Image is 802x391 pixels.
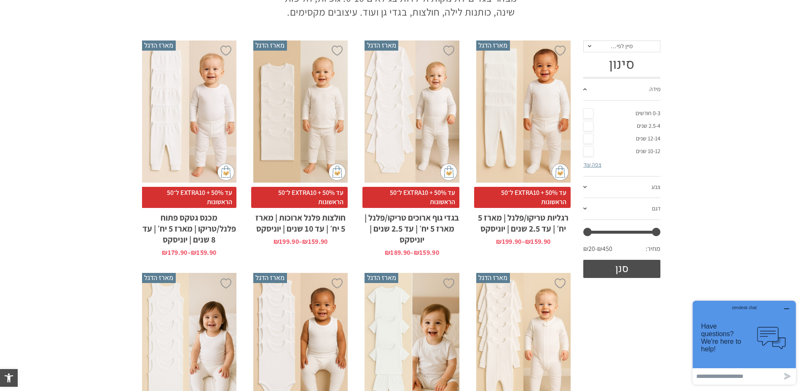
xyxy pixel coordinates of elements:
a: 2.5-4 שנים [583,120,660,132]
span: ₪ [525,237,531,246]
span: מארז הדגל [142,273,176,283]
span: עד 50% + EXTRA10 ל־50 הראשונות [251,187,348,208]
img: cat-mini-atc.png [329,164,346,181]
span: עד 50% + EXTRA10 ל־50 הראשונות [362,187,459,208]
bdi: 179.90 [162,248,187,257]
h2: בגדי גוף ארוכים טריקו/פלנל | מארז 5 יח׳ | עד 2.5 שנים | יוניסקס [365,208,459,245]
img: cat-mini-atc.png [217,164,234,181]
span: ₪ [414,248,419,257]
bdi: 199.90 [274,237,299,246]
a: צבע [583,177,660,199]
span: מארז הדגל [476,40,510,51]
span: ₪ [274,237,279,246]
span: עד 50% + EXTRA10 ל־50 הראשונות [474,187,571,208]
a: מארז הדגל מכנס גטקס פתוח פלנל/טריקו | מארז 5 יח׳ | עד 8 שנים | יוניסקס עד 50% + EXTRA10 ל־50 הראש... [142,40,236,256]
iframe: Opens a widget where you can chat to one of our agents [689,297,799,388]
a: 0-3 חודשים [583,107,660,120]
img: cat-mini-atc.png [552,164,569,181]
h2: חולצות פלנל ארוכות | מארז 5 יח׳ | עד 10 שנים | יוניסקס [253,208,348,234]
span: מארז הדגל [365,273,398,283]
span: – [476,234,571,245]
bdi: 159.90 [302,237,327,246]
img: cat-mini-atc.png [440,164,457,181]
div: מחיר: — [583,242,660,260]
a: 10-12 שנים [583,145,660,158]
a: מארז הדגל חולצות פלנל ארוכות | מארז 5 יח׳ | עד 10 שנים | יוניסקס עד 50% + EXTRA10 ל־50 הראשונותחו... [253,40,348,245]
span: מארז הדגל [253,273,287,283]
bdi: 159.90 [525,237,550,246]
h2: מכנס גטקס פתוח פלנל/טריקו | מארז 5 יח׳ | עד 8 שנים | יוניסקס [142,208,236,245]
span: ₪ [385,248,390,257]
bdi: 159.90 [191,248,216,257]
bdi: 159.90 [414,248,439,257]
span: ₪ [191,248,196,257]
bdi: 189.90 [385,248,410,257]
a: דגם [583,198,660,220]
a: מארז הדגל בגדי גוף ארוכים טריקו/פלנל | מארז 5 יח׳ | עד 2.5 שנים | יוניסקס עד 50% + EXTRA10 ל־50 ה... [365,40,459,256]
span: מארז הדגל [365,40,398,51]
span: – [253,234,348,245]
span: ₪20 [583,244,597,253]
span: – [142,245,236,256]
h3: סינון [583,57,660,73]
bdi: 199.90 [496,237,521,246]
span: מארז הדגל [142,40,176,51]
h2: רגליות טריקו/פלנל | מארז 5 יח׳ | עד 2.5 שנים | יוניסקס [476,208,571,234]
a: מידה [583,79,660,101]
span: ₪ [162,248,167,257]
span: מארז הדגל [253,40,287,51]
span: ₪ [302,237,308,246]
span: ₪450 [597,244,612,253]
span: ₪ [496,237,502,246]
span: מיין לפי… [611,42,633,50]
a: צפה עוד [583,161,601,168]
a: מארז הדגל רגליות טריקו/פלנל | מארז 5 יח׳ | עד 2.5 שנים | יוניסקס עד 50% + EXTRA10 ל־50 הראשונותרג... [476,40,571,245]
span: – [365,245,459,256]
span: מארז הדגל [476,273,510,283]
a: 12-14 שנים [583,132,660,145]
button: סנן [583,260,660,278]
span: עד 50% + EXTRA10 ל־50 הראשונות [140,187,236,208]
